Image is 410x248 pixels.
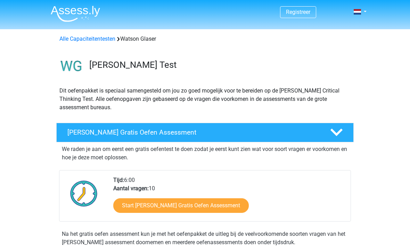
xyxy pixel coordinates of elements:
[113,185,149,192] b: Aantal vragen:
[66,176,101,211] img: Klok
[89,59,348,70] h3: [PERSON_NAME] Test
[286,9,310,15] a: Registreer
[57,35,353,43] div: Watson Glaser
[113,177,124,183] b: Tijd:
[51,6,100,22] img: Assessly
[113,198,249,213] a: Start [PERSON_NAME] Gratis Oefen Assessment
[59,87,351,112] p: Dit oefenpakket is speciaal samengesteld om jou zo goed mogelijk voor te bereiden op de [PERSON_N...
[59,35,115,42] a: Alle Capaciteitentesten
[54,123,356,142] a: [PERSON_NAME] Gratis Oefen Assessment
[62,145,348,162] p: We raden je aan om eerst een gratis oefentest te doen zodat je eerst kunt zien wat voor soort vra...
[57,51,86,81] img: watson glaser
[108,176,350,221] div: 6:00 10
[67,128,319,136] h4: [PERSON_NAME] Gratis Oefen Assessment
[59,230,351,247] div: Na het gratis oefen assessment kun je met het oefenpakket de uitleg bij de veelvoorkomende soorte...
